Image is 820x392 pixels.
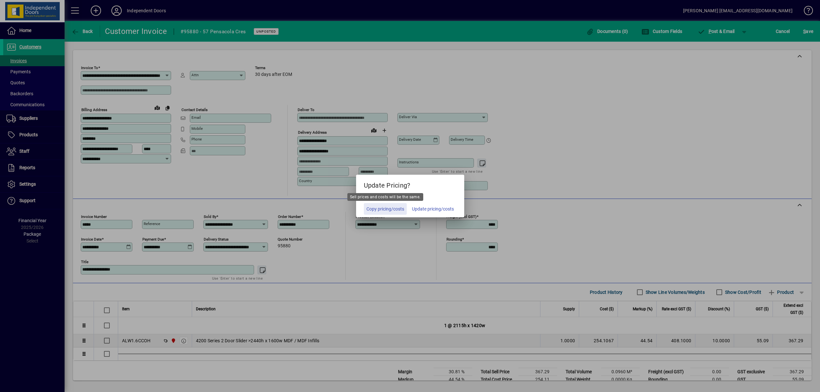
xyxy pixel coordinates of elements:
[356,175,464,193] h5: Update Pricing?
[364,203,407,215] button: Copy pricing/costs
[412,206,454,212] span: Update pricing/costs
[347,193,423,201] div: Sell prices and costs will be the same.
[409,203,456,215] button: Update pricing/costs
[366,206,404,212] span: Copy pricing/costs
